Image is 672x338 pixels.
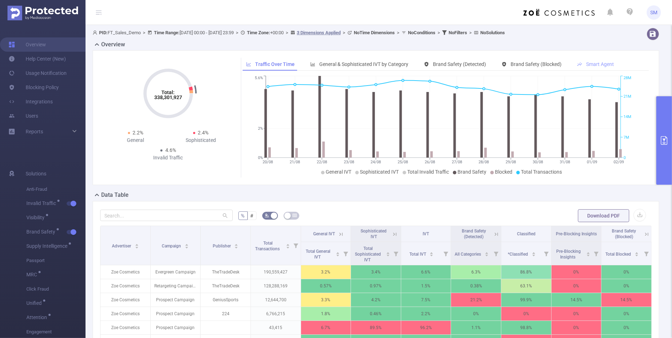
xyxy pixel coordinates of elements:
[601,321,651,334] p: 0%
[251,321,301,334] p: 43,415
[319,61,408,67] span: General & Sophisticated IVT by Category
[501,265,551,279] p: 86.8%
[371,160,381,164] tspan: 24/08
[310,62,315,67] i: icon: bar-chart
[26,167,46,181] span: Solutions
[251,307,301,321] p: 6,766,215
[586,253,590,256] i: icon: caret-down
[408,30,435,35] b: No Conditions
[485,251,489,255] div: Sort
[301,293,351,307] p: 3.3%
[578,209,629,222] button: Download PDF
[533,160,543,164] tspan: 30/08
[601,307,651,321] p: 0%
[154,94,182,100] tspan: 338,301,927
[26,124,43,139] a: Reports
[386,251,390,253] i: icon: caret-up
[255,76,263,81] tspan: 5.6%
[26,272,40,277] span: MRC
[198,130,209,135] span: 2.4%
[552,279,601,293] p: 0%
[556,249,581,260] span: Pre-Blocking Insights
[501,321,551,334] p: 98.8%
[451,293,501,307] p: 21.2%
[151,279,201,293] p: Retargeting Campaign
[532,251,536,255] div: Sort
[136,154,201,162] div: Invalid Traffic
[286,246,290,248] i: icon: caret-down
[455,252,482,257] span: All Categories
[26,129,43,134] span: Reports
[624,94,631,99] tspan: 21M
[541,242,551,265] i: Filter menu
[521,169,562,175] span: Total Transactions
[355,246,381,262] span: Total Sophisticated IVT
[255,61,295,67] span: Traffic Over Time
[293,213,297,217] i: icon: table
[317,160,327,164] tspan: 22/08
[26,253,86,268] span: Passport
[234,246,238,248] i: icon: caret-down
[532,251,536,253] i: icon: caret-up
[401,293,451,307] p: 7.5%
[135,243,139,247] div: Sort
[386,253,390,256] i: icon: caret-down
[501,307,551,321] p: 0%
[586,61,614,67] span: Smart Agent
[451,321,501,334] p: 1.1%
[201,279,250,293] p: TheTradeDesk
[449,30,467,35] b: No Filters
[162,89,175,95] tspan: Total:
[451,307,501,321] p: 0%
[258,155,263,160] tspan: 0%
[601,279,651,293] p: 0%
[234,243,238,247] div: Sort
[479,160,489,164] tspan: 28/08
[26,315,50,320] span: Attention
[556,231,597,236] span: Pre-Blocking Insights
[341,30,347,35] span: >
[154,30,180,35] b: Time Range:
[458,169,487,175] span: Brand Safety
[451,265,501,279] p: 6.3%
[395,30,402,35] span: >
[624,76,631,81] tspan: 28M
[351,321,401,334] p: 89.5%
[286,243,290,245] i: icon: caret-up
[635,251,639,255] div: Sort
[336,253,340,256] i: icon: caret-down
[614,160,624,164] tspan: 02/09
[612,229,636,239] span: Brand Safety (Blocked)
[247,30,270,35] b: Time Zone:
[430,253,434,256] i: icon: caret-down
[234,30,241,35] span: >
[635,253,639,256] i: icon: caret-down
[508,252,529,257] span: *Classified
[284,30,290,35] span: >
[401,265,451,279] p: 6.6%
[587,160,597,164] tspan: 01/09
[552,293,601,307] p: 14.5%
[605,252,632,257] span: Total Blocked
[586,251,590,253] i: icon: caret-up
[452,160,462,164] tspan: 27/08
[250,213,254,219] span: #
[165,147,176,153] span: 4.6%
[258,126,263,131] tspan: 2%
[306,249,330,260] span: Total General IVT
[162,244,182,249] span: Campaign
[451,279,501,293] p: 0.38%
[101,191,129,199] h2: Data Table
[351,265,401,279] p: 3.4%
[532,253,536,256] i: icon: caret-down
[100,210,233,221] input: Search...
[641,242,651,265] i: Filter menu
[336,251,340,253] i: icon: caret-up
[246,62,251,67] i: icon: line-chart
[601,265,651,279] p: 0%
[286,243,290,247] div: Sort
[9,66,67,80] a: Usage Notification
[26,301,44,306] span: Unified
[624,155,626,160] tspan: 0
[624,115,631,119] tspan: 14M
